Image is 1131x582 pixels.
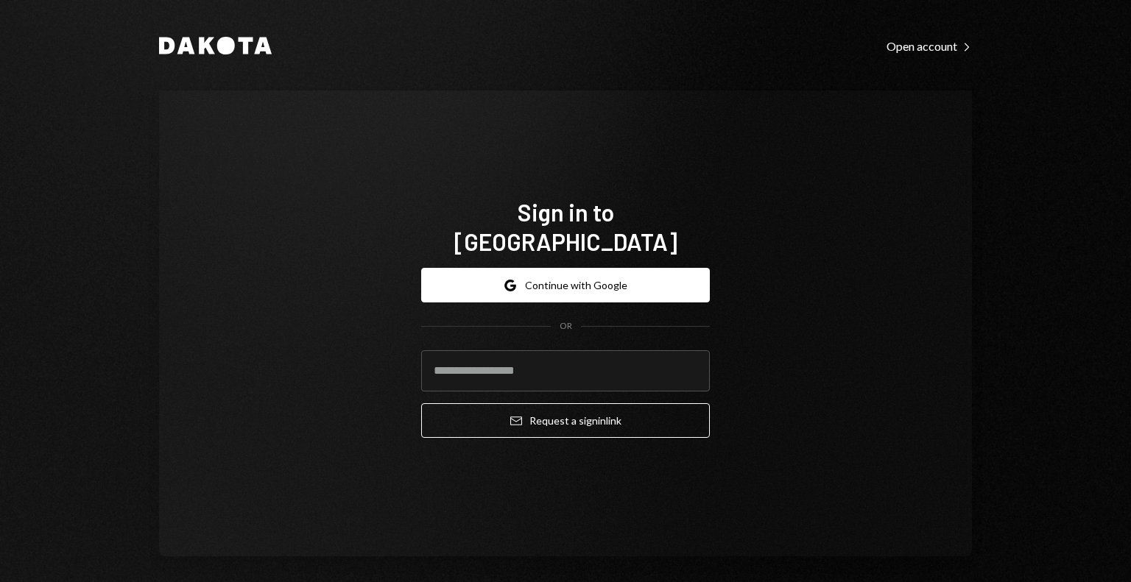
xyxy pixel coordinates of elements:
button: Continue with Google [421,268,710,302]
div: Open account [887,39,972,54]
div: OR [560,320,572,333]
button: Request a signinlink [421,403,710,438]
h1: Sign in to [GEOGRAPHIC_DATA] [421,197,710,256]
a: Open account [887,38,972,54]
